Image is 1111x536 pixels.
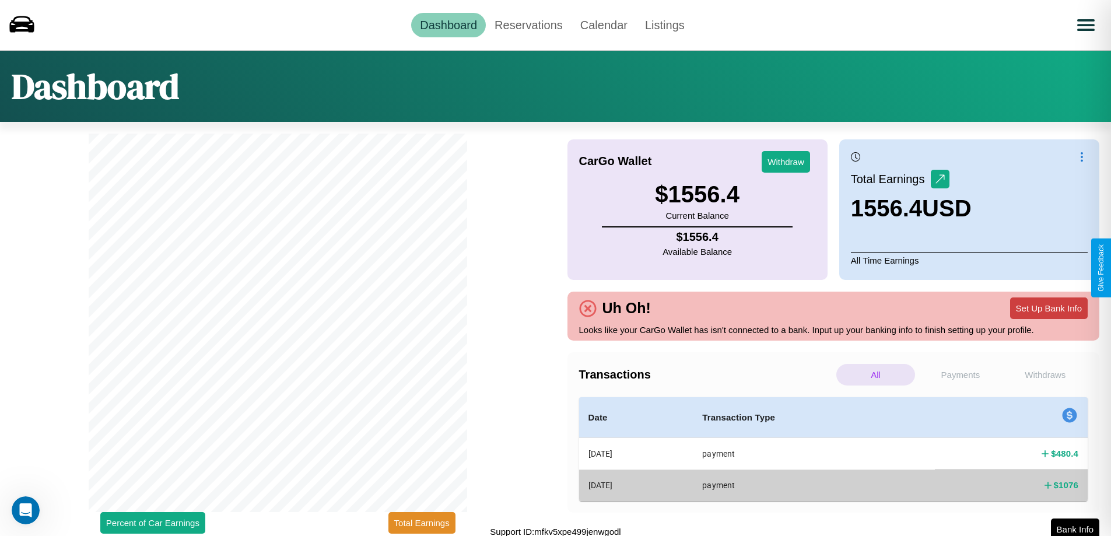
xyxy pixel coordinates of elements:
[636,13,693,37] a: Listings
[579,438,693,470] th: [DATE]
[836,364,915,386] p: All
[702,411,926,425] h4: Transaction Type
[579,470,693,500] th: [DATE]
[1010,297,1088,319] button: Set Up Bank Info
[597,300,657,317] h4: Uh Oh!
[851,252,1088,268] p: All Time Earnings
[388,512,455,534] button: Total Earnings
[486,13,572,37] a: Reservations
[663,244,732,260] p: Available Balance
[579,155,652,168] h4: CarGo Wallet
[851,195,972,222] h3: 1556.4 USD
[572,13,636,37] a: Calendar
[1051,447,1078,460] h4: $ 480.4
[693,470,935,500] th: payment
[579,368,833,381] h4: Transactions
[12,62,179,110] h1: Dashboard
[762,151,810,173] button: Withdraw
[411,13,486,37] a: Dashboard
[1054,479,1078,491] h4: $ 1076
[1006,364,1085,386] p: Withdraws
[693,438,935,470] th: payment
[1097,244,1105,292] div: Give Feedback
[12,496,40,524] iframe: Intercom live chat
[851,169,931,190] p: Total Earnings
[1070,9,1102,41] button: Open menu
[579,322,1088,338] p: Looks like your CarGo Wallet has isn't connected to a bank. Input up your banking info to finish ...
[100,512,205,534] button: Percent of Car Earnings
[655,181,740,208] h3: $ 1556.4
[663,230,732,244] h4: $ 1556.4
[579,397,1088,501] table: simple table
[921,364,1000,386] p: Payments
[588,411,684,425] h4: Date
[655,208,740,223] p: Current Balance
